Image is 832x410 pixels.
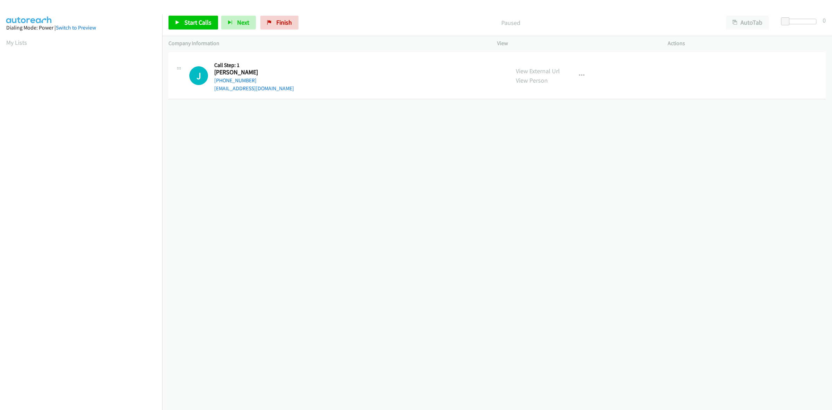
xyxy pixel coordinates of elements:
a: [EMAIL_ADDRESS][DOMAIN_NAME] [214,85,294,92]
div: Dialing Mode: Power | [6,24,156,32]
span: Start Calls [184,18,211,26]
a: My Lists [6,39,27,47]
div: 0 [823,16,826,25]
button: AutoTab [726,16,769,30]
h2: [PERSON_NAME] [214,68,263,76]
a: [PHONE_NUMBER] [214,77,257,84]
p: Company Information [168,39,485,48]
button: Next [221,16,256,30]
a: Switch to Preview [56,24,96,31]
a: Finish [260,16,298,30]
span: Finish [276,18,292,26]
div: The call is yet to be attempted [189,66,208,85]
a: Start Calls [168,16,218,30]
iframe: Dialpad [6,53,162,383]
h1: J [189,66,208,85]
p: Paused [308,18,713,27]
p: View [497,39,655,48]
span: Next [237,18,249,26]
a: View External Url [516,67,560,75]
a: View Person [516,76,548,84]
p: Actions [668,39,826,48]
h5: Call Step: 1 [214,62,294,69]
div: Delay between calls (in seconds) [785,19,816,24]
